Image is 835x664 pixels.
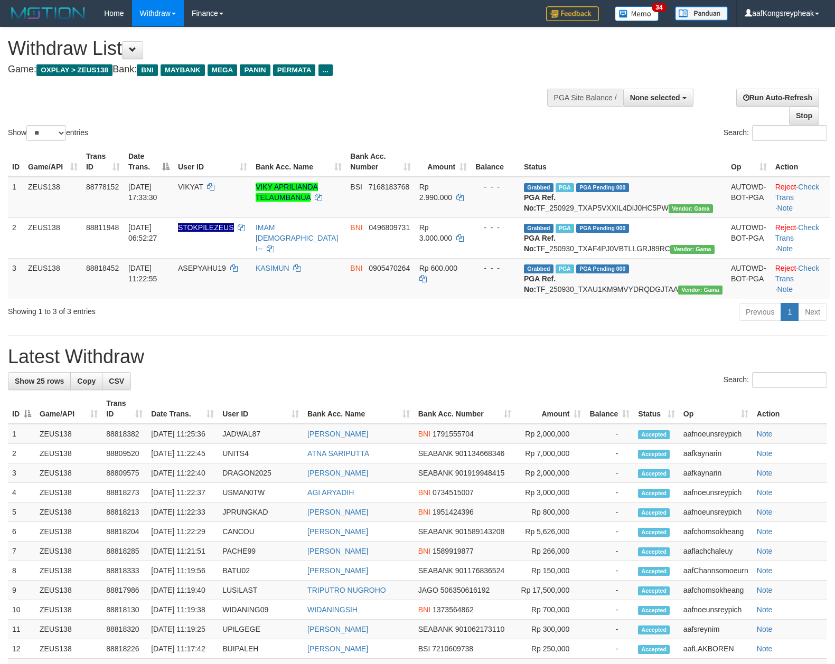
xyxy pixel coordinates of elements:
[26,125,66,141] select: Showentries
[369,183,410,191] span: Copy 7168183768 to clipboard
[515,522,586,542] td: Rp 5,626,000
[524,224,553,233] span: Grabbed
[147,581,218,600] td: [DATE] 11:19:40
[515,561,586,581] td: Rp 150,000
[24,147,82,177] th: Game/API: activate to sort column ascending
[240,64,270,76] span: PANIN
[307,469,368,477] a: [PERSON_NAME]
[35,581,102,600] td: ZEUS138
[24,258,82,299] td: ZEUS138
[679,502,753,522] td: aafnoeunsreypich
[419,223,452,242] span: Rp 3.000.000
[757,566,773,575] a: Note
[757,586,773,594] a: Note
[256,264,289,272] a: KASIMUN
[585,639,634,659] td: -
[147,620,218,639] td: [DATE] 11:19:25
[147,502,218,522] td: [DATE] 11:22:33
[35,639,102,659] td: ZEUS138
[777,244,793,253] a: Note
[630,93,680,102] span: None selected
[757,547,773,555] a: Note
[515,542,586,561] td: Rp 266,000
[35,463,102,483] td: ZEUS138
[307,644,368,653] a: [PERSON_NAME]
[679,522,753,542] td: aafchomsokheang
[35,502,102,522] td: ZEUS138
[86,223,119,232] span: 88811948
[137,64,157,76] span: BNI
[418,586,438,594] span: JAGO
[679,542,753,561] td: aaflachchaleuy
[638,586,670,595] span: Accepted
[8,147,24,177] th: ID
[432,644,473,653] span: Copy 7210609738 to clipboard
[638,528,670,537] span: Accepted
[303,394,414,424] th: Bank Acc. Name: activate to sort column ascending
[15,377,64,385] span: Show 25 rows
[524,183,553,192] span: Grabbed
[307,605,358,614] a: WIDANINGSIH
[455,527,504,536] span: Copy 901589143208 to clipboard
[307,566,368,575] a: [PERSON_NAME]
[128,223,157,242] span: [DATE] 06:52:27
[415,147,471,177] th: Amount: activate to sort column ascending
[8,5,88,21] img: MOTION_logo.png
[350,223,362,232] span: BNI
[218,581,303,600] td: LUSILAST
[147,639,218,659] td: [DATE] 11:17:42
[634,394,679,424] th: Status: activate to sort column ascending
[727,147,771,177] th: Op: activate to sort column ascending
[679,394,753,424] th: Op: activate to sort column ascending
[433,488,474,497] span: Copy 0734515007 to clipboard
[418,547,430,555] span: BNI
[218,639,303,659] td: BUIPALEH
[638,430,670,439] span: Accepted
[547,89,623,107] div: PGA Site Balance /
[35,522,102,542] td: ZEUS138
[218,542,303,561] td: PACHE99
[218,424,303,444] td: JADWAL87
[147,394,218,424] th: Date Trans.: activate to sort column ascending
[369,223,410,232] span: Copy 0496809731 to clipboard
[623,89,693,107] button: None selected
[147,463,218,483] td: [DATE] 11:22:40
[161,64,205,76] span: MAYBANK
[218,463,303,483] td: DRAGON2025
[147,600,218,620] td: [DATE] 11:19:38
[419,264,457,272] span: Rp 600.000
[35,444,102,463] td: ZEUS138
[798,303,827,321] a: Next
[757,527,773,536] a: Note
[679,620,753,639] td: aafsreynim
[307,547,368,555] a: [PERSON_NAME]
[752,372,827,388] input: Search:
[585,581,634,600] td: -
[615,6,659,21] img: Button%20Memo.svg
[679,424,753,444] td: aafnoeunsreypich
[789,107,819,125] a: Stop
[35,542,102,561] td: ZEUS138
[8,581,35,600] td: 9
[585,502,634,522] td: -
[102,483,147,502] td: 88818273
[585,620,634,639] td: -
[77,377,96,385] span: Copy
[757,469,773,477] a: Note
[546,6,599,21] img: Feedback.jpg
[102,372,131,390] a: CSV
[771,147,830,177] th: Action
[318,64,333,76] span: ...
[638,645,670,654] span: Accepted
[433,508,474,516] span: Copy 1951424396 to clipboard
[775,223,819,242] a: Check Trans
[128,183,157,202] span: [DATE] 17:33:30
[8,483,35,502] td: 4
[515,620,586,639] td: Rp 300,000
[307,625,368,633] a: [PERSON_NAME]
[82,147,124,177] th: Trans ID: activate to sort column ascending
[418,488,430,497] span: BNI
[178,223,234,232] span: Nama rekening ada tanda titik/strip, harap diedit
[585,394,634,424] th: Balance: activate to sort column ascending
[218,522,303,542] td: CANCOU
